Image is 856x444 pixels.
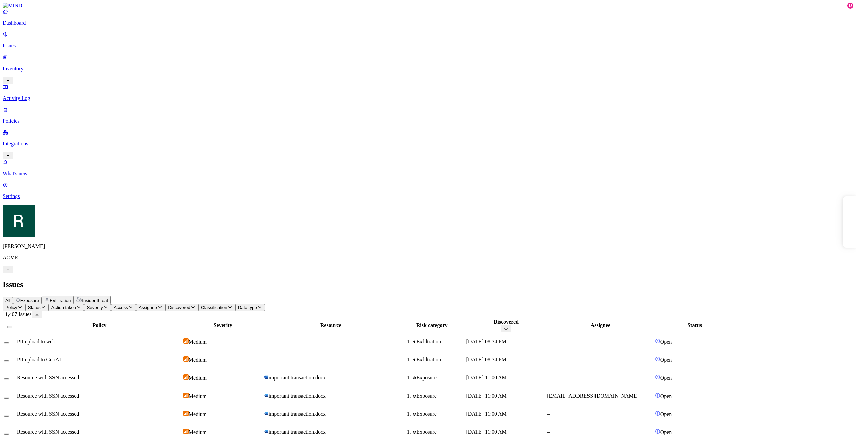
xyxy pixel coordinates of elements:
div: Policy [17,322,182,328]
div: Exposure [412,375,465,381]
span: – [547,339,550,344]
button: Select row [4,342,9,344]
span: important transaction.docx [268,429,326,435]
span: Insider threat [82,298,108,303]
span: Open [660,393,672,399]
span: Severity [87,305,103,310]
span: [DATE] 11:00 AM [466,411,507,417]
button: Select row [4,433,9,435]
a: Issues [3,31,853,49]
div: Exposure [412,393,465,399]
img: severity-medium [183,411,189,416]
img: status-open [655,411,660,416]
a: Integrations [3,129,853,158]
div: Risk category [399,322,465,328]
button: Select row [4,360,9,362]
button: Select row [4,415,9,417]
span: Status [28,305,41,310]
p: Policies [3,118,853,124]
span: Medium [189,429,207,435]
span: [EMAIL_ADDRESS][DOMAIN_NAME] [547,393,639,399]
span: 11,407 Issues [3,311,32,317]
span: [DATE] 11:00 AM [466,429,507,435]
a: Settings [3,182,853,199]
span: Resource with SSN accessed [17,375,79,380]
span: important transaction.docx [268,393,326,399]
p: [PERSON_NAME] [3,243,853,249]
span: [DATE] 11:00 AM [466,393,507,399]
img: microsoft-word [264,393,268,398]
img: microsoft-word [264,375,268,379]
span: Discovered [168,305,190,310]
span: – [547,411,550,417]
span: Open [660,375,672,381]
a: Dashboard [3,9,853,26]
img: severity-medium [183,356,189,362]
img: Ron Rabinovich [3,205,35,237]
span: Exfiltration [50,298,71,303]
div: Discovered [466,319,546,325]
span: PII upload to GenAI [17,357,61,362]
p: What's new [3,171,853,177]
span: [DATE] 11:00 AM [466,375,507,380]
span: Action taken [51,305,76,310]
div: 13 [847,3,853,9]
button: Select row [4,397,9,399]
span: Open [660,357,672,363]
img: status-open [655,429,660,434]
span: – [547,375,550,380]
div: Exfiltration [412,339,465,345]
img: status-open [655,338,660,344]
img: severity-medium [183,393,189,398]
a: Policies [3,107,853,124]
a: Activity Log [3,84,853,101]
button: Select row [4,378,9,380]
span: [DATE] 08:34 PM [466,339,506,344]
div: Status [655,322,735,328]
span: Medium [189,375,207,381]
span: important transaction.docx [268,375,326,380]
span: Exposure [20,298,39,303]
a: What's new [3,159,853,177]
span: – [264,357,266,362]
img: MIND [3,3,22,9]
span: – [264,339,266,344]
span: important transaction.docx [268,411,326,417]
span: Resource with SSN accessed [17,429,79,435]
img: status-open [655,374,660,380]
p: ACME [3,255,853,261]
span: [DATE] 08:34 PM [466,357,506,362]
div: Exposure [412,429,465,435]
p: Activity Log [3,95,853,101]
span: Data type [238,305,257,310]
img: microsoft-word [264,429,268,434]
span: Medium [189,393,207,399]
span: Medium [189,357,207,363]
span: – [547,357,550,362]
h2: Issues [3,280,853,289]
span: Medium [189,339,207,345]
span: Medium [189,411,207,417]
img: severity-medium [183,338,189,344]
span: Resource with SSN accessed [17,393,79,399]
div: Severity [183,322,263,328]
span: PII upload to web [17,339,55,344]
span: Access [114,305,128,310]
div: Assignee [547,322,654,328]
a: MIND [3,3,853,9]
span: – [547,429,550,435]
div: Exfiltration [412,357,465,363]
a: Inventory [3,54,853,83]
p: Settings [3,193,853,199]
img: severity-medium [183,429,189,434]
p: Issues [3,43,853,49]
div: Exposure [412,411,465,417]
span: Open [660,411,672,417]
img: microsoft-word [264,411,268,416]
p: Integrations [3,141,853,147]
span: Policy [5,305,17,310]
button: Select all [7,326,12,328]
span: All [5,298,10,303]
span: Assignee [139,305,157,310]
img: status-open [655,356,660,362]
